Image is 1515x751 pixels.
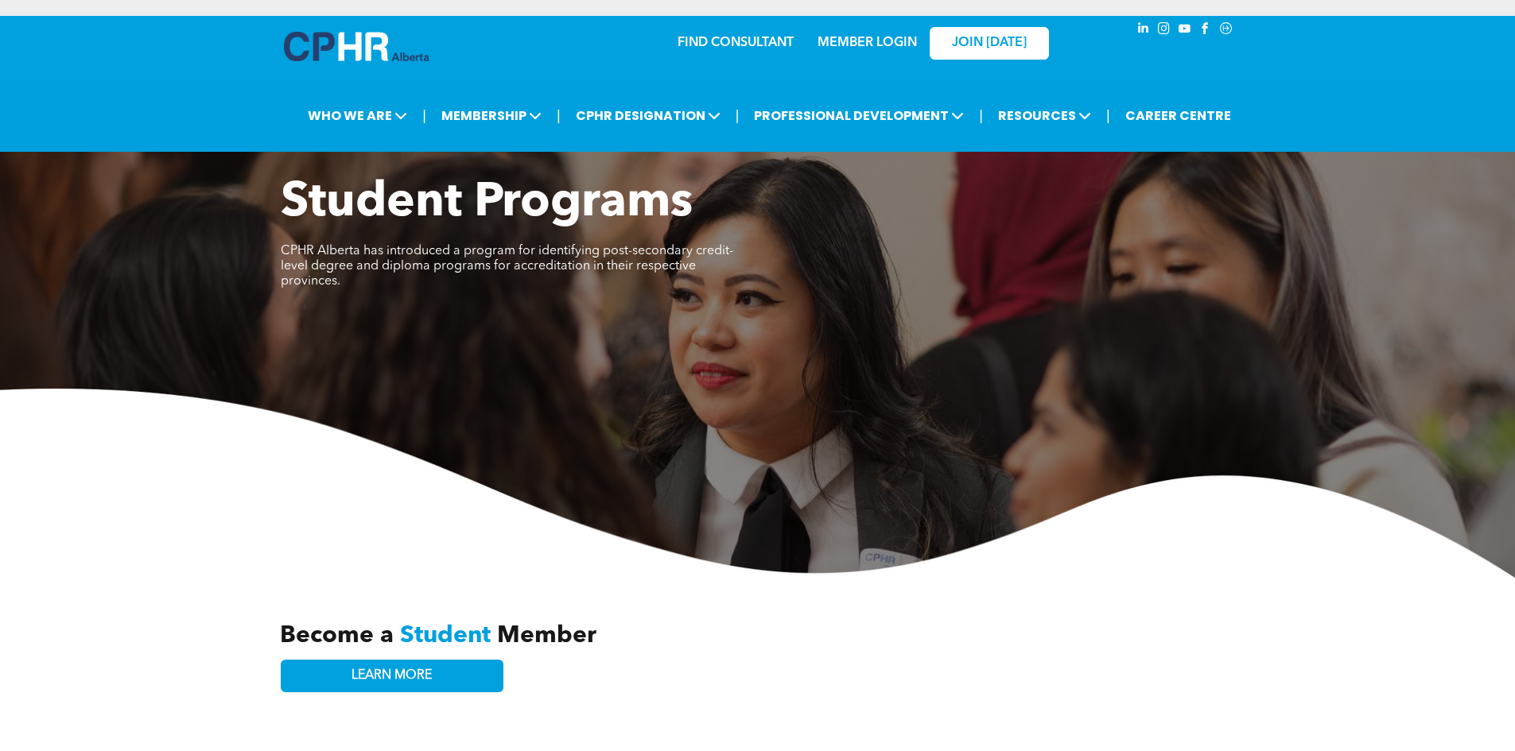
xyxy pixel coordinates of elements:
[952,36,1027,51] span: JOIN [DATE]
[437,101,546,130] span: MEMBERSHIP
[281,660,503,692] a: LEARN MORE
[1121,101,1236,130] a: CAREER CENTRE
[497,624,596,648] span: Member
[400,624,491,648] span: Student
[1106,99,1110,132] li: |
[422,99,426,132] li: |
[284,32,429,61] img: A blue and white logo for cp alberta
[280,624,394,648] span: Become a
[352,668,432,683] span: LEARN MORE
[993,101,1096,130] span: RESOURCES
[571,101,725,130] span: CPHR DESIGNATION
[281,245,733,288] span: CPHR Alberta has introduced a program for identifying post-secondary credit-level degree and dipl...
[1135,20,1152,41] a: linkedin
[1197,20,1214,41] a: facebook
[979,99,983,132] li: |
[678,37,794,49] a: FIND CONSULTANT
[281,180,693,227] span: Student Programs
[930,27,1049,60] a: JOIN [DATE]
[1156,20,1173,41] a: instagram
[1218,20,1235,41] a: Social network
[736,99,740,132] li: |
[557,99,561,132] li: |
[749,101,969,130] span: PROFESSIONAL DEVELOPMENT
[1176,20,1194,41] a: youtube
[303,101,412,130] span: WHO WE ARE
[818,37,917,49] a: MEMBER LOGIN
